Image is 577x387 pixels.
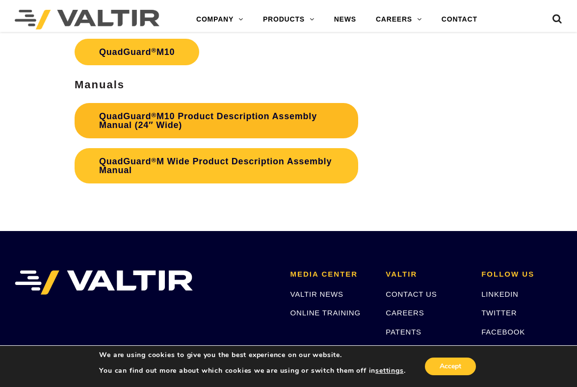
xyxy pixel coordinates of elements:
p: You can find out more about which cookies we are using or switch them off in . [99,366,405,375]
a: COMPANY [186,10,253,29]
a: VALTIR NEWS [290,290,343,298]
a: LINKEDIN [481,290,519,298]
a: NEWS [324,10,366,29]
h2: VALTIR [386,270,467,279]
strong: Manuals [75,78,125,91]
a: QuadGuard®M Wide Product Description Assembly Manual [75,148,358,183]
a: TWITTER [481,309,517,317]
a: CONTACT US [386,290,437,298]
a: CAREERS [386,309,424,317]
button: settings [375,366,403,375]
a: FACEBOOK [481,328,525,336]
a: QuadGuard®M10 [75,39,199,65]
sup: ® [151,111,157,119]
a: PRODUCTS [253,10,324,29]
p: We are using cookies to give you the best experience on our website. [99,351,405,360]
img: VALTIR [15,270,193,295]
h2: MEDIA CENTER [290,270,371,279]
a: ONLINE TRAINING [290,309,361,317]
a: CONTACT [432,10,487,29]
a: PATENTS [386,328,421,336]
sup: ® [151,156,157,164]
a: CAREERS [366,10,432,29]
a: QuadGuard®M10 Product Description Assembly Manual (24″ Wide) [75,103,358,138]
sup: ® [151,47,157,54]
img: Valtir [15,10,159,29]
h2: FOLLOW US [481,270,562,279]
button: Accept [425,358,476,375]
